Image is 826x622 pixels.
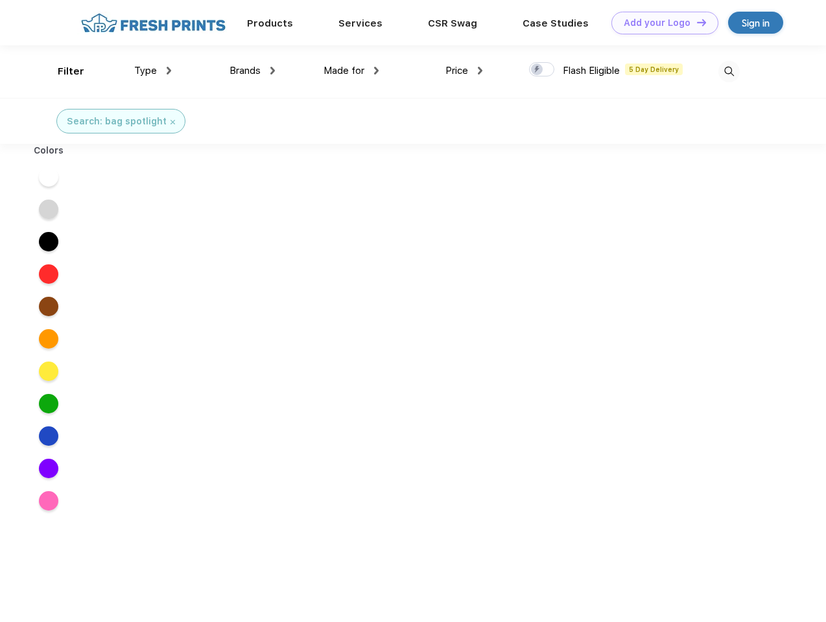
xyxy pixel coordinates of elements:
[625,63,683,75] span: 5 Day Delivery
[67,115,167,128] div: Search: bag spotlight
[58,64,84,79] div: Filter
[374,67,379,75] img: dropdown.png
[77,12,230,34] img: fo%20logo%202.webp
[445,65,468,76] span: Price
[697,19,706,26] img: DT
[478,67,482,75] img: dropdown.png
[24,144,74,157] div: Colors
[742,16,770,30] div: Sign in
[718,61,740,82] img: desktop_search.svg
[728,12,783,34] a: Sign in
[230,65,261,76] span: Brands
[247,17,293,29] a: Products
[167,67,171,75] img: dropdown.png
[563,65,620,76] span: Flash Eligible
[624,17,690,29] div: Add your Logo
[134,65,157,76] span: Type
[270,67,275,75] img: dropdown.png
[171,120,175,124] img: filter_cancel.svg
[324,65,364,76] span: Made for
